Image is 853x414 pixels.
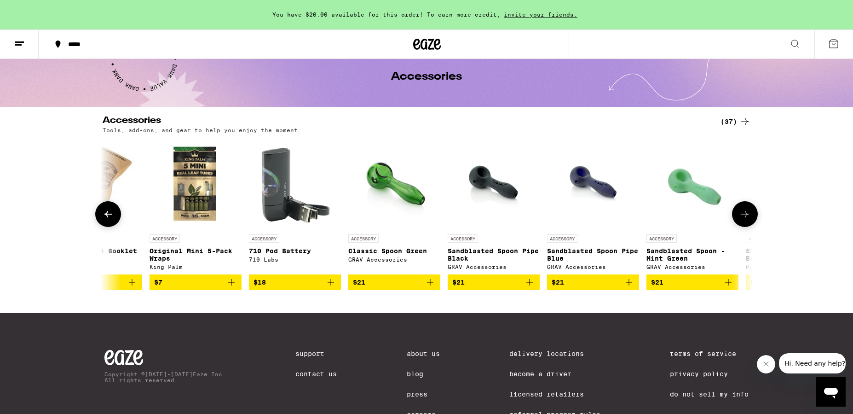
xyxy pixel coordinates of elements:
iframe: Button to launch messaging window [816,377,846,407]
a: Blog [407,370,440,378]
p: ACCESSORY [746,234,776,243]
button: Add to bag [746,274,838,290]
img: King Palm - Original Mini 5-Pack Wraps [150,138,242,230]
p: Arteseno 11/4 Booklet [50,247,142,255]
button: Add to bag [547,274,639,290]
span: $18 [254,279,266,286]
span: invite your friends. [501,12,581,17]
span: $21 [452,279,465,286]
a: Open page for Classic Spoon Green from GRAV Accessories [348,138,440,274]
div: 710 Labs [249,257,341,262]
a: Support [295,350,337,357]
img: GRAV Accessories - Sandblasted Spoon - Mint Green [646,138,738,230]
span: $21 [651,279,663,286]
a: Do Not Sell My Info [670,391,749,398]
p: Original Mini 5-Pack Wraps [150,247,242,262]
a: Licensed Retailers [509,391,600,398]
p: ACCESSORY [249,234,279,243]
span: $7 [154,279,162,286]
p: Sandblasted Spoon Pipe Black [448,247,540,262]
img: Punch Edibles - 510 Thread Punch Battery [746,138,838,230]
p: Sandblasted Spoon - Mint Green [646,247,738,262]
button: Add to bag [448,274,540,290]
p: ACCESSORY [547,234,577,243]
a: Open page for 710 Pod Battery from 710 Labs [249,138,341,274]
p: ACCESSORY [646,234,677,243]
a: Privacy Policy [670,370,749,378]
button: Add to bag [50,274,142,290]
iframe: Close message [757,355,775,373]
span: $21 [552,279,564,286]
div: King Palm [150,264,242,270]
img: GRAV Accessories - Sandblasted Spoon Pipe Black [459,138,528,230]
a: Open page for Arteseno 11/4 Booklet from RAW [50,138,142,274]
div: GRAV Accessories [448,264,540,270]
img: RAW - Arteseno 11/4 Booklet [55,138,137,230]
a: Open page for Sandblasted Spoon Pipe Blue from GRAV Accessories [547,138,639,274]
p: Copyright © [DATE]-[DATE] Eaze Inc. All rights reserved. [104,371,226,383]
a: Open page for Sandblasted Spoon Pipe Black from GRAV Accessories [448,138,540,274]
img: GRAV Accessories - Sandblasted Spoon Pipe Blue [559,138,628,230]
div: GRAV Accessories [547,264,639,270]
button: Add to bag [249,274,341,290]
h1: Accessories [391,71,462,82]
div: Punch Edibles [746,264,838,270]
p: ACCESSORY [348,234,379,243]
a: Open page for 510 Thread Punch Battery from Punch Edibles [746,138,838,274]
span: You have $20.00 available for this order! To earn more credit, [272,12,501,17]
div: RAW [50,257,142,262]
a: Delivery Locations [509,350,600,357]
span: $21 [353,279,365,286]
p: Tools, add-ons, and gear to help you enjoy the moment. [103,127,301,133]
div: GRAV Accessories [646,264,738,270]
img: 710 Labs - 710 Pod Battery [249,138,341,230]
a: About Us [407,350,440,357]
a: Open page for Sandblasted Spoon - Mint Green from GRAV Accessories [646,138,738,274]
a: Terms of Service [670,350,749,357]
p: Sandblasted Spoon Pipe Blue [547,247,639,262]
span: $23 [750,279,763,286]
p: 510 Thread Punch Battery [746,247,838,262]
button: Add to bag [348,274,440,290]
a: Press [407,391,440,398]
p: Classic Spoon Green [348,247,440,255]
p: ACCESSORY [150,234,180,243]
h2: Accessories [103,116,705,127]
p: ACCESSORY [448,234,478,243]
p: 710 Pod Battery [249,247,341,255]
iframe: Message from company [779,353,846,373]
a: (37) [720,116,750,127]
a: Open page for Original Mini 5-Pack Wraps from King Palm [150,138,242,274]
a: Become a Driver [509,370,600,378]
button: Add to bag [646,274,738,290]
div: GRAV Accessories [348,257,440,262]
button: Add to bag [150,274,242,290]
a: Contact Us [295,370,337,378]
img: GRAV Accessories - Classic Spoon Green [360,138,429,230]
